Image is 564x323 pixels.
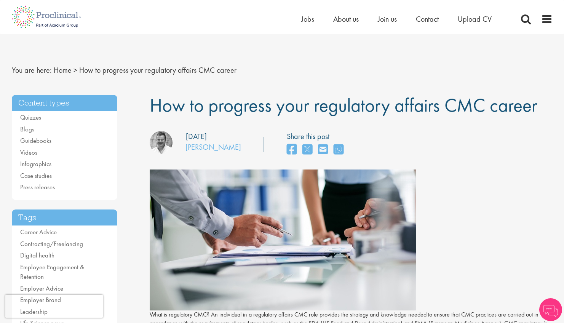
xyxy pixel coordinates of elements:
[185,142,241,152] a: [PERSON_NAME]
[20,251,54,259] a: Digital health
[20,148,37,157] a: Videos
[12,95,118,111] h3: Content types
[20,136,51,145] a: Guidebooks
[301,14,314,24] a: Jobs
[302,142,312,158] a: share on twitter
[20,263,84,281] a: Employee Engagement & Retention
[333,14,359,24] a: About us
[73,65,77,75] span: >
[150,131,173,154] img: David Nixon
[20,171,52,180] a: Case studies
[458,14,492,24] a: Upload CV
[20,183,55,191] a: Press releases
[20,125,34,133] a: Blogs
[318,142,328,158] a: share on email
[20,284,63,293] a: Employer Advice
[12,65,52,75] span: You are here:
[150,169,416,310] img: how+to+progress+your+regulatory+affairs+CMC+career.jpg
[12,209,118,226] h3: Tags
[334,142,344,158] a: share on whats app
[287,142,297,158] a: share on facebook
[20,160,51,168] a: Infographics
[378,14,397,24] a: Join us
[150,93,537,117] span: How to progress your regulatory affairs CMC career
[20,240,83,248] a: Contracting/Freelancing
[79,65,236,75] span: How to progress your regulatory affairs CMC career
[186,131,207,142] div: [DATE]
[5,295,103,318] iframe: reCAPTCHA
[20,113,41,122] a: Quizzes
[287,131,347,142] label: Share this post
[20,228,57,236] a: Career Advice
[416,14,439,24] a: Contact
[539,298,562,321] img: Chatbot
[54,65,72,75] a: breadcrumb link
